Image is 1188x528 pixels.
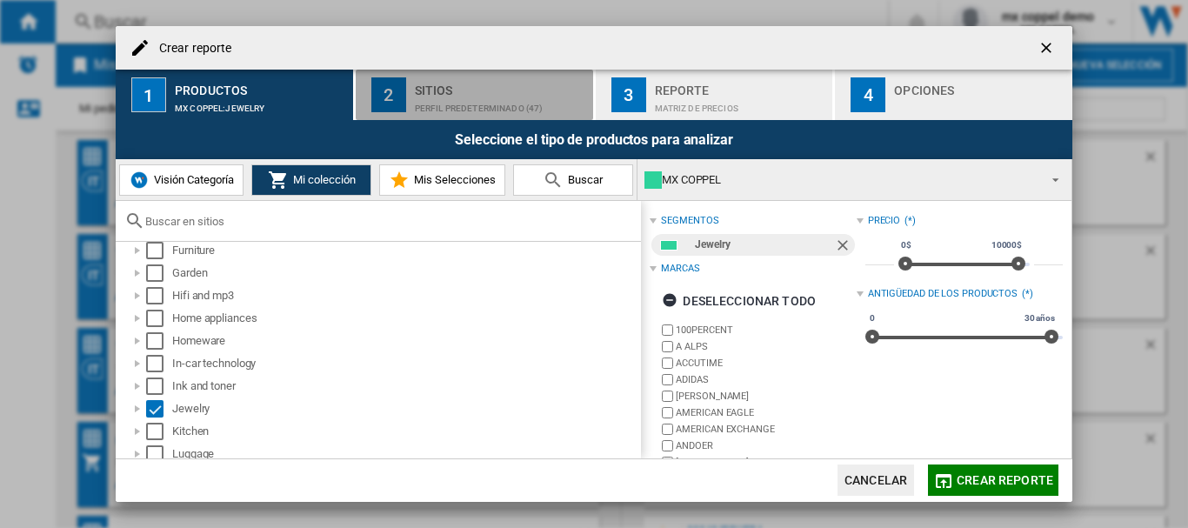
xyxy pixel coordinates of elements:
span: Mi colección [289,173,356,186]
div: Precio [868,214,900,228]
div: 1 [131,77,166,112]
input: brand.name [662,424,673,435]
div: 2 [371,77,406,112]
span: Buscar [564,173,603,186]
input: brand.name [662,324,673,336]
md-checkbox: Select [146,310,172,327]
div: Home appliances [172,310,638,327]
input: brand.name [662,440,673,451]
button: 1 Productos MX COPPEL:Jewelry [116,70,355,120]
md-checkbox: Select [146,287,172,304]
input: brand.name [662,358,673,369]
md-checkbox: Select [146,242,172,259]
span: 0$ [898,238,914,252]
h4: Crear reporte [150,40,231,57]
span: 30 años [1022,311,1058,325]
div: Luggage [172,445,638,463]
div: Deseleccionar todo [662,285,816,317]
div: MX COPPEL:Jewelry [175,95,346,113]
span: 0 [867,311,878,325]
div: 3 [611,77,646,112]
button: Crear reporte [928,465,1058,496]
div: Jewelry [172,400,638,418]
div: Marcas [661,262,699,276]
div: Reporte [655,77,826,95]
div: In-car technology [172,355,638,372]
button: Deseleccionar todo [657,285,821,317]
md-checkbox: Select [146,378,172,395]
span: Visión Categoría [150,173,234,186]
button: 4 Opciones [835,70,1072,120]
label: ANDOER [676,439,856,452]
ng-md-icon: Quitar [834,237,855,257]
button: Visión Categoría [119,164,244,196]
label: [PERSON_NAME] [676,390,856,403]
input: brand.name [662,341,673,352]
input: Buscar en sitios [145,215,632,228]
button: Buscar [513,164,633,196]
div: Productos [175,77,346,95]
div: Seleccione el tipo de productos para analizar [116,120,1072,159]
md-checkbox: Select [146,400,172,418]
div: MX COPPEL [644,168,1037,192]
div: Homeware [172,332,638,350]
label: AMERICAN EXCHANGE [676,423,856,436]
span: 10000$ [989,238,1024,252]
button: Mi colección [251,164,371,196]
button: 3 Reporte Matriz de precios [596,70,835,120]
span: Mis Selecciones [410,173,496,186]
div: 4 [851,77,885,112]
input: brand.name [662,391,673,402]
label: [PERSON_NAME] [676,456,856,469]
div: Jewelry [695,234,833,256]
label: A ALPS [676,340,856,353]
label: ADIDAS [676,373,856,386]
md-checkbox: Select [146,332,172,350]
div: Antigüedad de los productos [868,287,1018,301]
md-checkbox: Select [146,355,172,372]
div: Ink and toner [172,378,638,395]
input: brand.name [662,457,673,468]
div: Perfil predeterminado (47) [415,95,586,113]
div: segmentos [661,214,718,228]
img: wiser-icon-blue.png [129,170,150,190]
button: Cancelar [838,465,914,496]
input: brand.name [662,407,673,418]
span: Crear reporte [957,473,1053,487]
label: ACCUTIME [676,357,856,370]
label: AMERICAN EAGLE [676,406,856,419]
div: Garden [172,264,638,282]
div: Opciones [894,77,1065,95]
div: Matriz de precios [655,95,826,113]
button: 2 Sitios Perfil predeterminado (47) [356,70,595,120]
div: Furniture [172,242,638,259]
md-checkbox: Select [146,445,172,463]
button: Mis Selecciones [379,164,505,196]
div: Hifi and mp3 [172,287,638,304]
div: Sitios [415,77,586,95]
div: Kitchen [172,423,638,440]
label: 100PERCENT [676,324,856,337]
md-checkbox: Select [146,423,172,440]
md-checkbox: Select [146,264,172,282]
input: brand.name [662,374,673,385]
ng-md-icon: getI18NText('BUTTONS.CLOSE_DIALOG') [1038,39,1058,60]
button: getI18NText('BUTTONS.CLOSE_DIALOG') [1031,30,1065,65]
